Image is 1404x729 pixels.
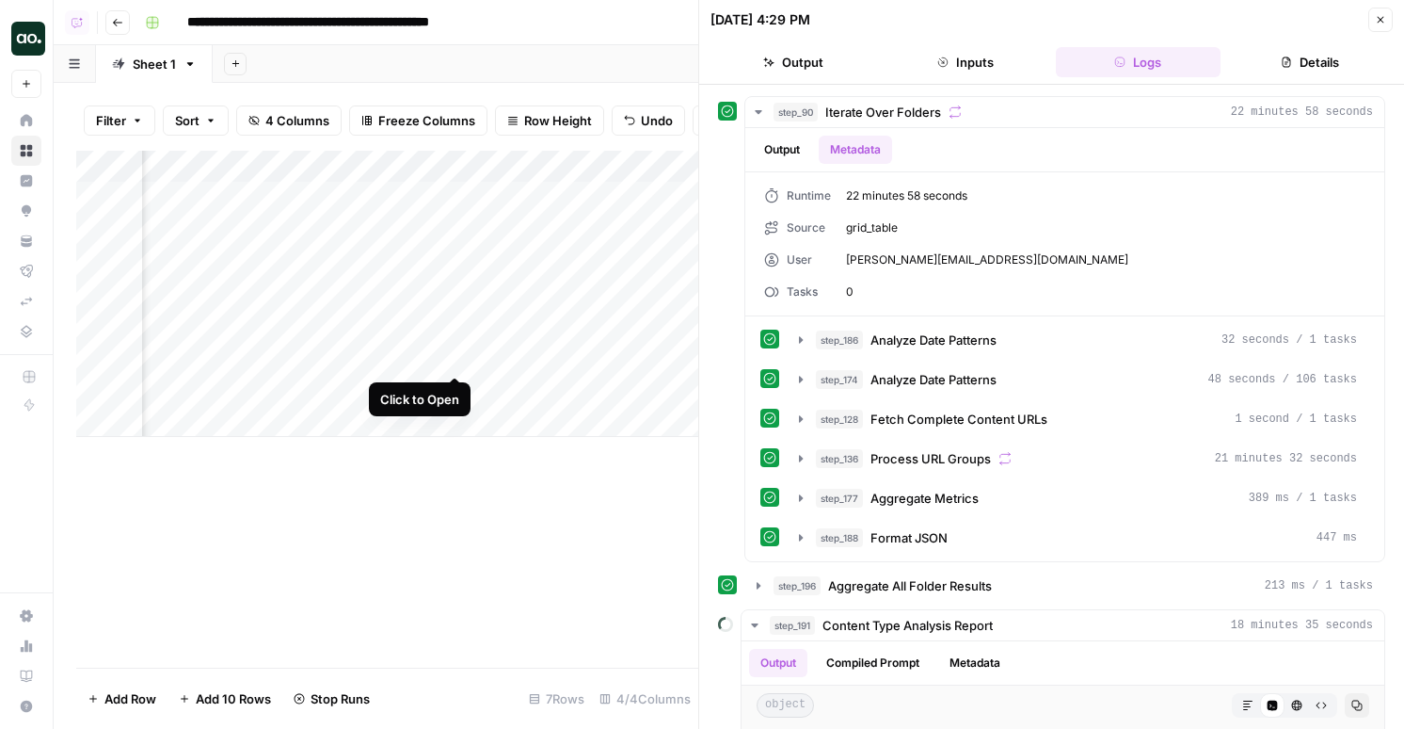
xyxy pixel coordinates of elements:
a: Usage [11,631,41,661]
span: step_90 [774,103,818,121]
button: Row Height [495,105,604,136]
button: Workspace: AirOps [11,15,41,62]
button: Metadata [819,136,892,164]
span: step_196 [774,576,821,595]
span: 48 seconds / 106 tasks [1208,371,1357,388]
div: Source [764,219,831,236]
span: Row Height [524,111,592,130]
span: step_177 [816,489,863,508]
button: 32 seconds / 1 tasks [788,325,1368,355]
span: step_128 [816,410,863,429]
button: Add Row [76,684,168,714]
span: Sort [175,111,199,130]
button: 213 ms / 1 tasks [745,571,1384,601]
a: Opportunities [11,196,41,226]
button: Compiled Prompt [815,649,931,677]
span: Stop Runs [311,689,370,708]
span: Content Type Analysis Report [822,616,993,635]
span: 32 seconds / 1 tasks [1221,332,1357,348]
div: 22 minutes 58 seconds [745,128,1384,561]
button: Undo [612,105,685,136]
button: 18 minutes 35 seconds [742,610,1384,640]
button: Sort [163,105,229,136]
a: Learning Hub [11,661,41,691]
img: AirOps Logo [11,22,45,56]
a: Syncs [11,286,41,316]
button: Help + Support [11,691,41,721]
span: step_136 [816,449,863,468]
span: Filter [96,111,126,130]
button: 21 minutes 32 seconds [788,444,1368,474]
button: Output [710,47,875,77]
span: 22 minutes 58 seconds [1231,104,1373,121]
div: User [764,251,831,268]
span: step_186 [816,331,863,349]
span: Undo [641,111,673,130]
span: Fetch Complete Content URLs [870,410,1047,429]
span: 0 [846,283,1365,300]
a: Sheet 1 [96,45,213,83]
span: grid_table [846,219,1365,236]
div: Runtime [764,187,831,204]
div: Tasks [764,283,831,300]
a: Data Library [11,316,41,347]
div: Sheet 1 [133,55,176,73]
a: Browse [11,136,41,166]
div: 4/4 Columns [592,684,698,714]
span: Process URL Groups [870,449,991,468]
span: Analyze Date Patterns [870,370,997,389]
button: Output [753,136,811,164]
span: 18 minutes 35 seconds [1231,617,1373,634]
button: Logs [1056,47,1221,77]
span: Add Row [104,689,156,708]
button: 4 Columns [236,105,342,136]
span: Iterate Over Folders [825,103,941,121]
span: Format JSON [870,528,948,547]
a: Flightpath [11,256,41,286]
div: [DATE] 4:29 PM [710,10,810,29]
button: Freeze Columns [349,105,487,136]
span: Aggregate All Folder Results [828,576,992,595]
span: Analyze Date Patterns [870,331,997,349]
button: Add 10 Rows [168,684,282,714]
button: 1 second / 1 tasks [788,404,1368,434]
span: 1 second / 1 tasks [1235,411,1357,428]
span: 447 ms [1316,529,1357,546]
a: Home [11,105,41,136]
span: 213 ms / 1 tasks [1265,577,1373,594]
span: [PERSON_NAME][EMAIL_ADDRESS][DOMAIN_NAME] [846,251,1365,268]
button: 447 ms [788,523,1368,553]
button: 48 seconds / 106 tasks [788,364,1368,395]
span: step_191 [770,616,815,635]
span: 22 minutes 58 seconds [846,187,1365,204]
button: 22 minutes 58 seconds [745,97,1384,127]
span: Add 10 Rows [196,689,271,708]
button: Details [1228,47,1393,77]
span: 4 Columns [265,111,329,130]
span: 21 minutes 32 seconds [1215,450,1357,467]
span: object [757,693,814,718]
a: Insights [11,166,41,196]
span: 389 ms / 1 tasks [1249,490,1357,507]
span: Freeze Columns [378,111,475,130]
span: step_188 [816,528,863,547]
button: Metadata [938,649,1012,677]
button: Inputs [883,47,1047,77]
div: Click to Open [380,390,459,409]
div: 7 Rows [521,684,592,714]
button: 389 ms / 1 tasks [788,483,1368,513]
button: Output [749,649,807,677]
a: Settings [11,601,41,631]
span: step_174 [816,370,863,389]
button: Stop Runs [282,684,381,714]
button: Filter [84,105,155,136]
span: Aggregate Metrics [870,489,979,508]
a: Your Data [11,226,41,256]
